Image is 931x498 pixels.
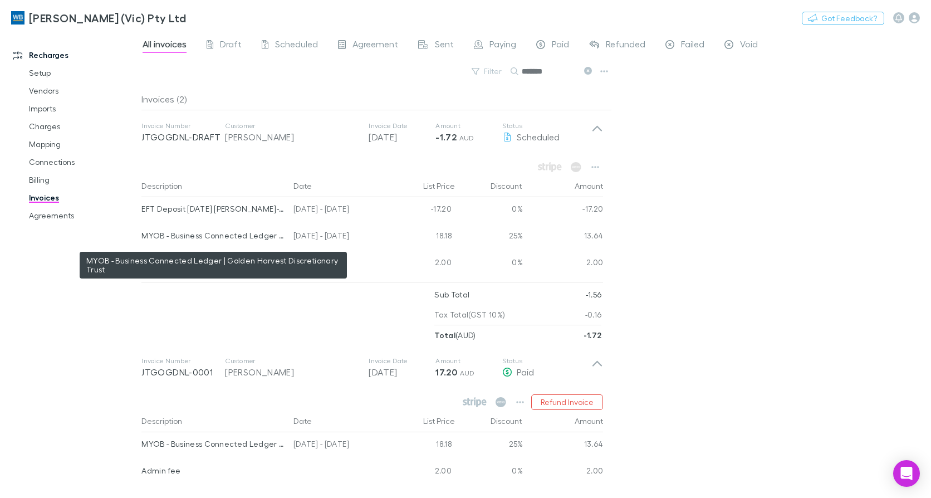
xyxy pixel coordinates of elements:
div: Admin fee [141,459,285,482]
p: [DATE] [369,130,435,144]
a: Vendors [18,82,148,100]
p: Invoice Date [369,357,435,365]
p: Amount [435,121,502,130]
div: 2.00 [523,459,604,486]
span: Sent [435,38,454,53]
p: Invoice Number [141,121,225,130]
p: -1.56 [586,285,602,305]
div: 2.00 [389,459,456,486]
button: Refund Invoice [531,394,603,410]
span: Draft [220,38,242,53]
a: Billing [18,171,148,189]
a: Imports [18,100,148,118]
div: -17.20 [389,197,456,224]
div: 0% [456,251,523,277]
p: ( AUD ) [434,325,476,345]
strong: Total [434,330,455,340]
div: 18.18 [389,224,456,251]
button: Filter [466,65,508,78]
span: Refunded [606,38,645,53]
p: Status [502,357,591,365]
p: Status [502,121,591,130]
span: AUD [460,369,475,377]
a: Recharges [2,46,148,64]
strong: 17.20 [435,367,457,378]
p: Customer [225,357,357,365]
div: 0% [456,459,523,486]
div: 25% [456,432,523,459]
a: Connections [18,153,148,171]
p: JTGOGDNL-0001 [141,365,225,379]
div: 2.00 [523,251,604,277]
a: Setup [18,64,148,82]
a: Agreements [18,207,148,224]
div: EFT Deposit [DATE] [PERSON_NAME]-[DATE] | [PERSON_NAME] [141,197,285,221]
button: Got Feedback? [802,12,884,25]
div: Invoice NumberJTGOGDNL-DRAFTCustomer[PERSON_NAME]Invoice Date[DATE]Amount-1.72 AUDStatusScheduled [133,110,612,155]
p: Amount [435,357,502,365]
div: 25% [456,224,523,251]
div: MYOB - Business Connected Ledger | Golden Harvest Discretionary Trust [141,432,285,456]
div: 18.18 [389,432,456,459]
p: JTGOGDNL-DRAFT [141,130,225,144]
span: Scheduled [517,131,560,142]
span: Agreement [352,38,398,53]
strong: -1.72 [435,131,457,143]
a: Charges [18,118,148,135]
span: All invoices [143,38,187,53]
p: Sub Total [434,285,469,305]
div: 13.64 [523,224,604,251]
strong: -1.72 [584,330,602,340]
div: Invoice NumberJTGOGDNL-0001Customer[PERSON_NAME]Invoice Date[DATE]Amount17.20 AUDStatusPaid [133,345,612,390]
div: 0% [456,197,523,224]
span: Void [740,38,758,53]
div: [PERSON_NAME] [225,365,357,379]
div: [DATE] - [DATE] [289,224,389,251]
div: 2.00 [389,251,456,277]
p: Invoice Number [141,357,225,365]
span: Failed [681,38,704,53]
a: [PERSON_NAME] (Vic) Pty Ltd [4,4,193,31]
div: [DATE] - [DATE] [289,197,389,224]
img: William Buck (Vic) Pty Ltd's Logo [11,11,24,25]
div: -17.20 [523,197,604,224]
a: Mapping [18,135,148,153]
span: Available when invoice is finalised [535,159,565,175]
div: Admin fee [141,251,285,274]
p: -0.16 [585,305,602,325]
p: Tax Total (GST 10%) [434,305,505,325]
span: Scheduled [275,38,318,53]
div: [PERSON_NAME] [225,130,357,144]
span: Paying [489,38,516,53]
p: Invoice Date [369,121,435,130]
p: [DATE] [369,365,435,379]
span: AUD [459,134,474,142]
a: Invoices [18,189,148,207]
div: [DATE] - [DATE] [289,432,389,459]
span: Available when invoice is finalised [568,159,584,175]
div: Open Intercom Messenger [893,460,920,487]
div: 13.64 [523,432,604,459]
p: Customer [225,121,357,130]
span: Paid [517,367,534,377]
span: Paid [552,38,569,53]
h3: [PERSON_NAME] (Vic) Pty Ltd [29,11,186,25]
div: MYOB - Business Connected Ledger | Golden Harvest Discretionary Trust [141,224,285,247]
